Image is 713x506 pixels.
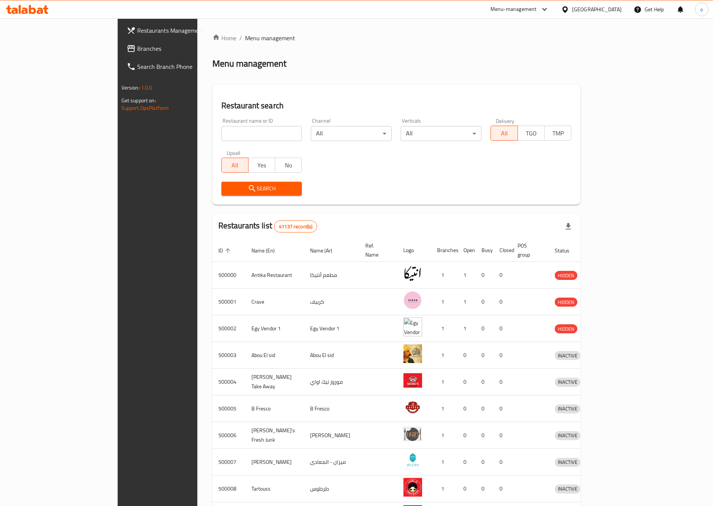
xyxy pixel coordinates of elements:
[548,128,568,139] span: TMP
[227,150,241,155] label: Upsell
[494,128,515,139] span: All
[403,478,422,497] img: Tartouss
[493,369,512,395] td: 0
[401,126,481,141] div: All
[245,33,295,43] span: Menu management
[475,315,493,342] td: 0
[137,62,231,71] span: Search Branch Phone
[475,262,493,289] td: 0
[221,100,572,111] h2: Restaurant search
[121,103,169,113] a: Support.OpsPlatform
[403,291,422,310] img: Crave
[403,398,422,416] img: B Fresco
[137,26,231,35] span: Restaurants Management
[555,431,580,440] span: INACTIVE
[218,220,318,232] h2: Restaurants list
[496,118,515,123] label: Delivery
[304,476,359,502] td: طرطوس
[221,182,302,196] button: Search
[431,262,457,289] td: 1
[121,40,237,58] a: Branches
[304,449,359,476] td: ميزان - المعادى
[431,342,457,369] td: 1
[475,342,493,369] td: 0
[475,449,493,476] td: 0
[518,126,545,141] button: TGO
[121,83,140,93] span: Version:
[221,126,302,141] input: Search for restaurant name or ID..
[457,422,475,449] td: 0
[457,342,475,369] td: 0
[555,485,580,493] span: INACTIVE
[493,342,512,369] td: 0
[493,422,512,449] td: 0
[431,422,457,449] td: 1
[403,344,422,363] img: Abou El sid
[555,404,580,413] div: INACTIVE
[310,246,342,255] span: Name (Ar)
[493,262,512,289] td: 0
[121,58,237,76] a: Search Branch Phone
[274,220,317,232] div: Total records count
[304,395,359,422] td: B Fresco
[431,449,457,476] td: 1
[493,395,512,422] td: 0
[403,264,422,283] img: Antika Restaurant
[397,239,431,262] th: Logo
[475,239,493,262] th: Busy
[274,223,317,230] span: 41137 record(s)
[555,378,580,387] div: INACTIVE
[457,239,475,262] th: Open
[304,422,359,449] td: [PERSON_NAME]
[248,158,275,173] button: Yes
[431,395,457,422] td: 1
[555,351,580,360] span: INACTIVE
[227,184,296,193] span: Search
[304,262,359,289] td: مطعم أنتيكا
[121,96,156,105] span: Get support on:
[245,422,304,449] td: [PERSON_NAME]'s Fresh Junk
[475,289,493,315] td: 0
[403,451,422,470] img: Mizan - Maadi
[555,325,577,333] span: HIDDEN
[555,298,577,307] span: HIDDEN
[431,476,457,502] td: 1
[225,160,245,171] span: All
[245,262,304,289] td: Antika Restaurant
[141,83,153,93] span: 1.0.0
[457,315,475,342] td: 1
[521,128,542,139] span: TGO
[493,476,512,502] td: 0
[251,246,285,255] span: Name (En)
[304,289,359,315] td: كرييف
[245,395,304,422] td: B Fresco
[493,449,512,476] td: 0
[137,44,231,53] span: Branches
[365,241,388,259] span: Ref. Name
[275,158,302,173] button: No
[555,298,577,307] div: HIDDEN
[304,369,359,395] td: موروز تيك اواي
[245,449,304,476] td: [PERSON_NAME]
[278,160,299,171] span: No
[403,371,422,390] img: Moro's Take Away
[555,324,577,333] div: HIDDEN
[555,378,580,386] span: INACTIVE
[572,5,622,14] div: [GEOGRAPHIC_DATA]
[457,449,475,476] td: 0
[431,289,457,315] td: 1
[403,318,422,336] img: Egy Vendor 1
[212,33,581,43] nav: breadcrumb
[245,289,304,315] td: Crave
[457,369,475,395] td: 0
[475,422,493,449] td: 0
[555,458,580,467] div: INACTIVE
[559,217,577,236] div: Export file
[245,315,304,342] td: Egy Vendor 1
[239,33,242,43] li: /
[245,369,304,395] td: [PERSON_NAME] Take Away
[555,271,577,280] span: HIDDEN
